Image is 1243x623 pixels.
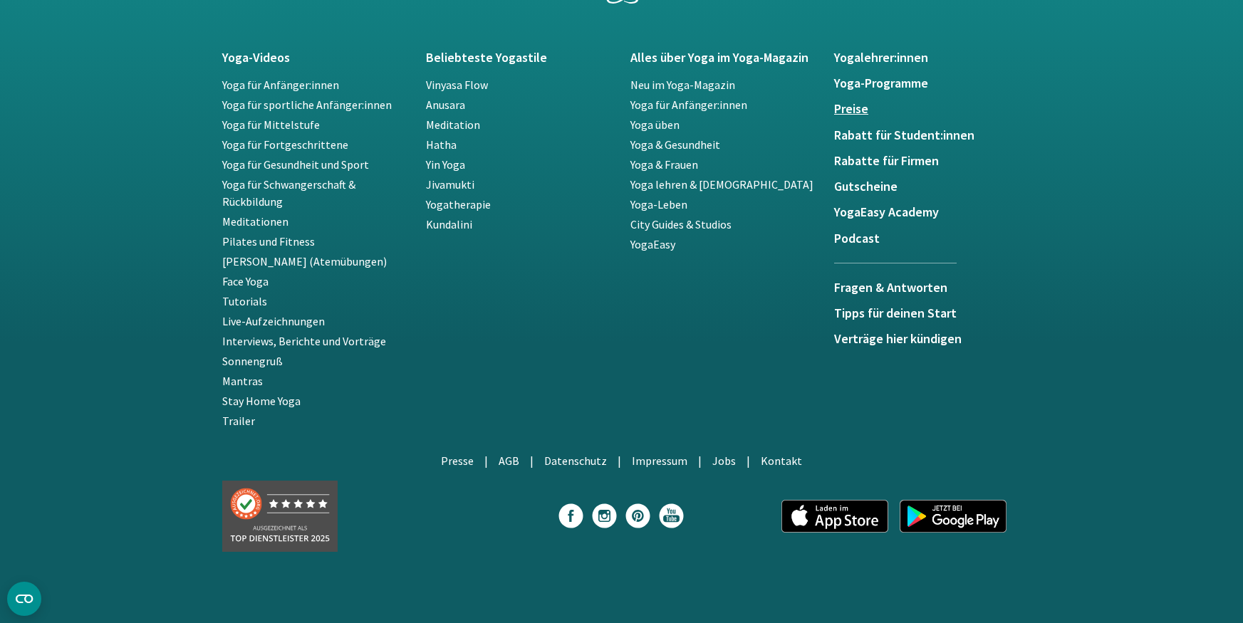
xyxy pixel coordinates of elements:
[426,78,488,92] a: Vinyasa Flow
[834,205,1021,219] a: YogaEasy Academy
[630,117,680,132] a: Yoga üben
[222,78,339,92] a: Yoga für Anfänger:innen
[834,332,1021,346] a: Verträge hier kündigen
[222,314,325,328] a: Live-Aufzeichnungen
[630,137,720,152] a: Yoga & Gesundheit
[426,51,613,65] a: Beliebteste Yogastile
[544,454,607,468] a: Datenschutz
[834,128,1021,142] a: Rabatt für Student:innen
[698,452,702,469] li: |
[222,177,355,209] a: Yoga für Schwangerschaft & Rückbildung
[630,197,687,211] a: Yoga-Leben
[222,414,255,428] a: Trailer
[222,137,348,152] a: Yoga für Fortgeschrittene
[834,281,957,295] h5: Fragen & Antworten
[426,217,472,231] a: Kundalini
[426,137,457,152] a: Hatha
[834,263,957,306] a: Fragen & Antworten
[426,197,491,211] a: Yogatherapie
[712,454,736,468] a: Jobs
[484,452,488,469] li: |
[630,217,732,231] a: City Guides & Studios
[630,177,813,192] a: Yoga lehren & [DEMOGRAPHIC_DATA]
[7,582,41,616] button: CMP-Widget öffnen
[630,98,747,112] a: Yoga für Anfänger:innen
[630,51,818,65] a: Alles über Yoga im Yoga-Magazin
[499,454,519,468] a: AGB
[222,234,315,248] a: Pilates und Fitness
[630,78,735,92] a: Neu im Yoga-Magazin
[761,454,802,468] a: Kontakt
[632,454,687,468] a: Impressum
[222,51,410,65] a: Yoga-Videos
[834,51,1021,65] a: Yogalehrer:innen
[426,177,474,192] a: Jivamukti
[222,214,288,229] a: Meditationen
[630,237,675,251] a: YogaEasy
[747,452,750,469] li: |
[834,102,1021,116] a: Preise
[900,500,1007,533] img: app_googleplay_de.png
[834,179,1021,194] a: Gutscheine
[222,334,386,348] a: Interviews, Berichte und Vorträge
[222,394,301,408] a: Stay Home Yoga
[834,231,1021,246] a: Podcast
[222,481,338,552] img: Top Dienstleister 2025
[222,157,369,172] a: Yoga für Gesundheit und Sport
[222,98,392,112] a: Yoga für sportliche Anfänger:innen
[222,354,283,368] a: Sonnengruß
[834,76,1021,90] a: Yoga-Programme
[834,154,1021,168] a: Rabatte für Firmen
[530,452,534,469] li: |
[222,294,267,308] a: Tutorials
[441,454,474,468] a: Presse
[222,374,263,388] a: Mantras
[426,98,465,112] a: Anusara
[222,254,387,268] a: [PERSON_NAME] (Atemübungen)
[222,274,269,288] a: Face Yoga
[834,306,1021,320] a: Tipps für deinen Start
[222,117,320,132] a: Yoga für Mittelstufe
[426,157,465,172] a: Yin Yoga
[630,157,698,172] a: Yoga & Frauen
[426,117,480,132] a: Meditation
[618,452,621,469] li: |
[781,500,888,533] img: app_appstore_de.png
